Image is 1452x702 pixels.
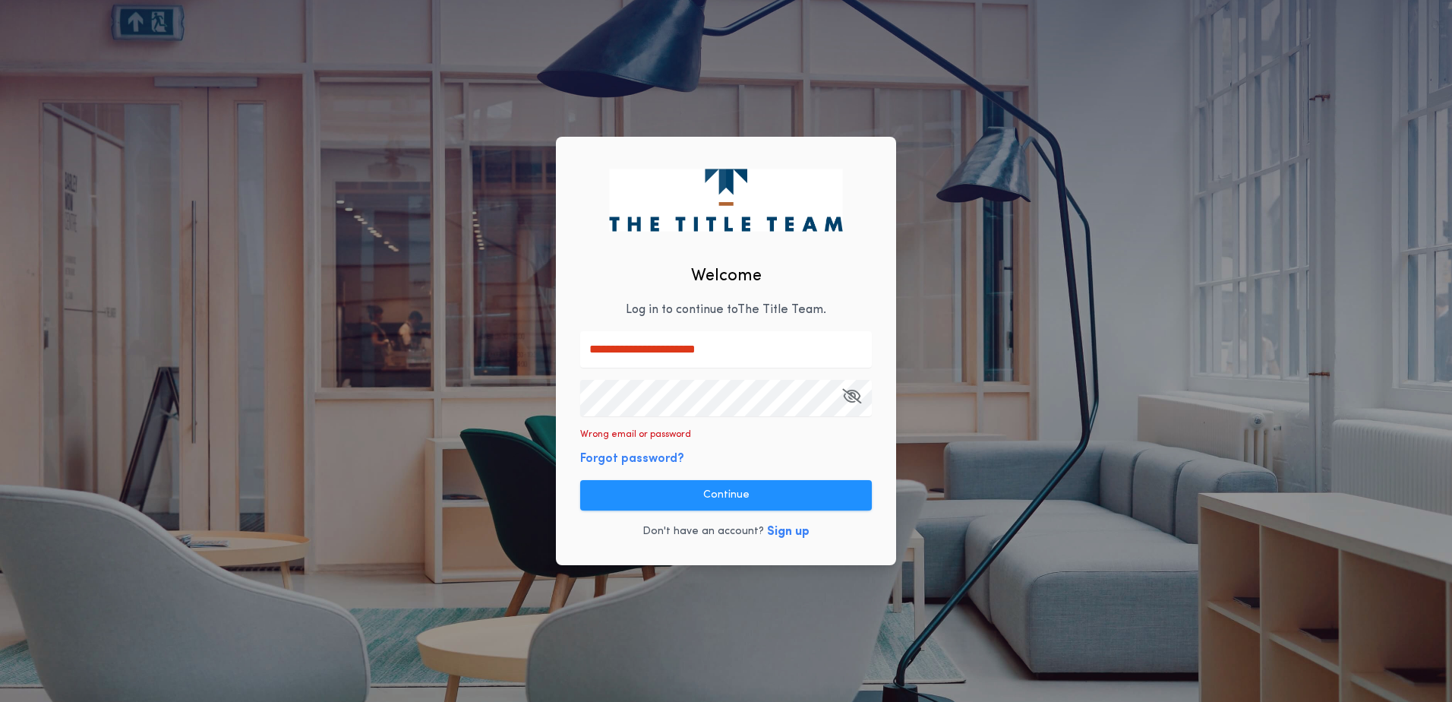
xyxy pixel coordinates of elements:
p: Don't have an account? [642,524,764,539]
button: Sign up [767,523,810,541]
img: logo [609,169,842,231]
button: Forgot password? [580,450,684,468]
button: Continue [580,480,872,511]
p: Log in to continue to The Title Team . [626,301,826,319]
h2: Welcome [691,264,762,289]
p: Wrong email or password [580,428,691,441]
